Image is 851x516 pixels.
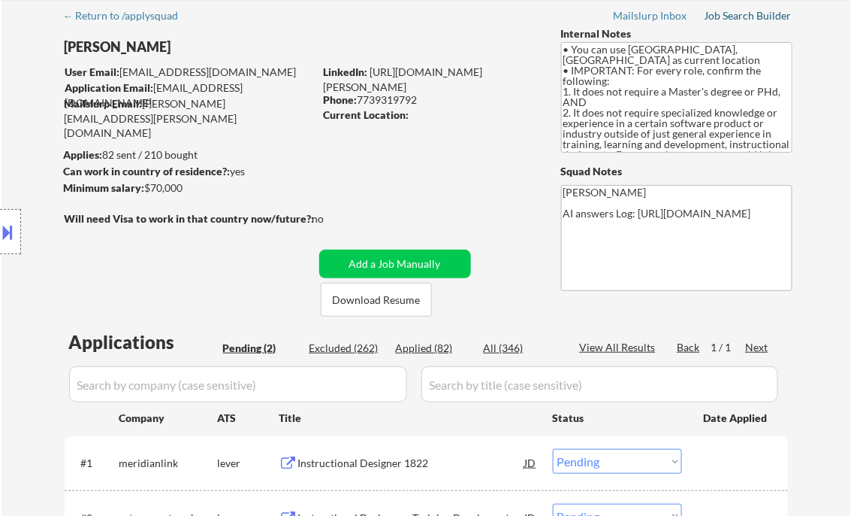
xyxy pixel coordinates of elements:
[524,449,539,476] div: JD
[65,65,120,78] strong: User Email:
[324,93,536,108] div: 7739319792
[705,11,792,21] div: Job Search Builder
[705,10,792,25] a: Job Search Builder
[63,11,193,21] div: ← Return to /applysquad
[309,341,385,356] div: Excluded (262)
[580,340,660,355] div: View All Results
[746,340,770,355] div: Next
[704,411,770,426] div: Date Applied
[553,404,682,431] div: Status
[484,341,559,356] div: All (346)
[63,10,193,25] a: ← Return to /applysquad
[119,456,218,471] div: meridianlink
[298,456,525,471] div: Instructional Designer 1822
[614,11,689,21] div: Mailslurp Inbox
[312,211,355,226] div: no
[218,456,279,471] div: lever
[677,340,702,355] div: Back
[561,164,792,179] div: Squad Notes
[321,283,432,317] button: Download Resume
[65,65,314,80] div: [EMAIL_ADDRESS][DOMAIN_NAME]
[119,411,218,426] div: Company
[711,340,746,355] div: 1 / 1
[561,26,792,41] div: Internal Notes
[65,38,373,56] div: [PERSON_NAME]
[81,456,107,471] div: #1
[324,93,358,106] strong: Phone:
[614,10,689,25] a: Mailslurp Inbox
[319,250,471,278] button: Add a Job Manually
[324,108,409,121] strong: Current Location:
[396,341,471,356] div: Applied (82)
[324,65,368,78] strong: LinkedIn:
[218,411,279,426] div: ATS
[421,366,778,402] input: Search by title (case sensitive)
[324,65,483,93] a: [URL][DOMAIN_NAME][PERSON_NAME]
[65,81,154,94] strong: Application Email:
[65,80,314,110] div: [EMAIL_ADDRESS][DOMAIN_NAME]
[279,411,539,426] div: Title
[69,366,407,402] input: Search by company (case sensitive)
